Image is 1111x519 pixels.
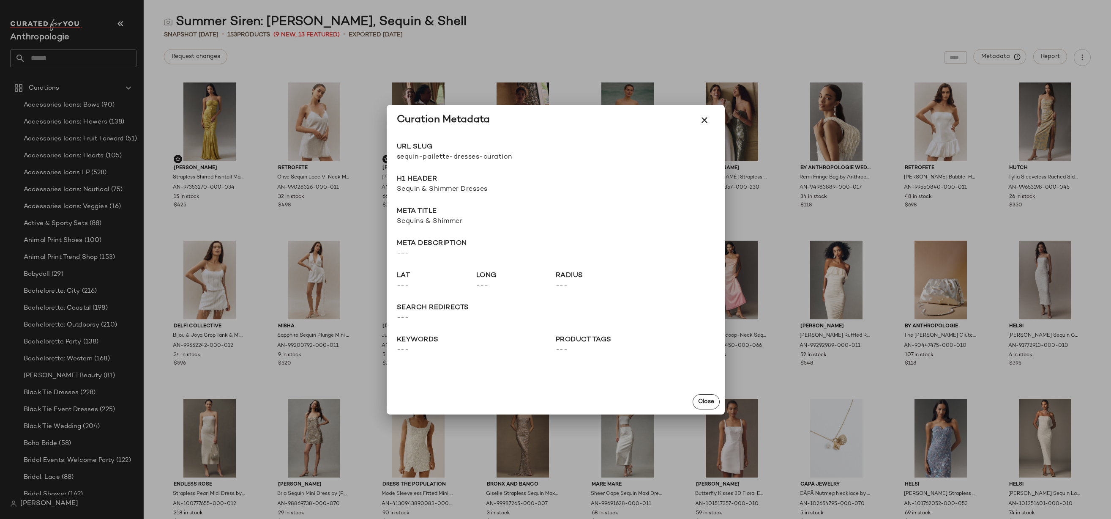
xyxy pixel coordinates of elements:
span: radius [556,271,635,281]
span: lat [397,271,476,281]
span: search redirects [397,303,715,313]
span: --- [397,313,715,323]
span: Sequins & Shimmer [397,217,715,227]
span: long [476,271,556,281]
div: Curation Metadata [397,113,490,127]
span: URL Slug [397,142,556,152]
span: Sequin & Shimmer Dresses [397,184,715,195]
span: Meta description [397,239,715,249]
button: Close [693,394,720,409]
span: --- [397,281,476,291]
span: --- [556,345,715,355]
span: --- [476,281,556,291]
span: sequin-pailette-dresses-curation [397,152,556,162]
span: Product Tags [556,335,715,345]
span: H1 Header [397,174,715,184]
span: Meta title [397,206,715,217]
span: --- [556,281,635,291]
span: --- [397,345,556,355]
span: keywords [397,335,556,345]
span: --- [397,249,715,259]
span: Close [698,398,714,405]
